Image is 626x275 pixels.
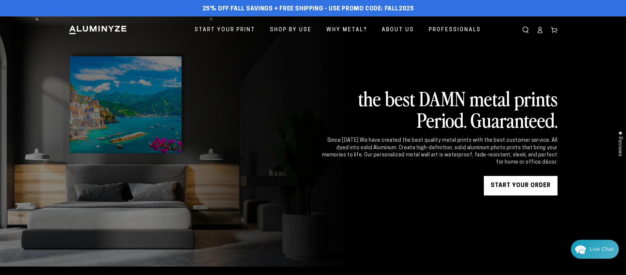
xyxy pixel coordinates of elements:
summary: Search our site [518,23,533,37]
span: Shop By Use [270,25,312,35]
a: About Us [377,22,419,39]
span: 25% off FALL Savings + Free Shipping - Use Promo Code: FALL2025 [202,6,414,13]
a: Shop By Use [265,22,317,39]
h2: the best DAMN metal prints Period. Guaranteed. [321,87,558,130]
span: About Us [382,25,414,35]
a: Professionals [424,22,486,39]
span: Start Your Print [195,25,255,35]
a: Why Metal? [321,22,372,39]
span: Professionals [429,25,481,35]
div: Since [DATE] We have created the best quality metal prints with the best customer service. All dy... [321,137,558,166]
div: Chat widget toggle [571,240,619,259]
a: Start Your Print [190,22,260,39]
img: Aluminyze [68,25,127,35]
span: Why Metal? [326,25,367,35]
a: START YOUR Order [484,176,558,195]
div: Contact Us Directly [590,240,614,259]
div: Click to open Judge.me floating reviews tab [614,125,626,162]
